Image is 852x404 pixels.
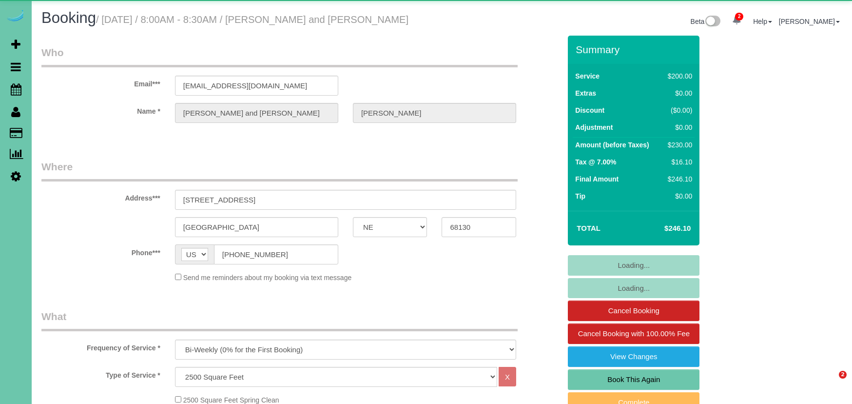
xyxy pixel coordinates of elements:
[664,71,692,81] div: $200.00
[839,371,847,379] span: 2
[664,191,692,201] div: $0.00
[691,18,721,25] a: Beta
[664,88,692,98] div: $0.00
[34,103,168,116] label: Name *
[735,13,743,20] span: 2
[575,174,619,184] label: Final Amount
[41,309,518,331] legend: What
[575,71,600,81] label: Service
[704,16,720,28] img: New interface
[575,122,613,132] label: Adjustment
[664,140,692,150] div: $230.00
[664,157,692,167] div: $16.10
[575,191,585,201] label: Tip
[635,224,691,233] h4: $246.10
[96,14,408,25] small: / [DATE] / 8:00AM - 8:30AM / [PERSON_NAME] and [PERSON_NAME]
[578,329,690,338] span: Cancel Booking with 100.00% Fee
[819,371,842,394] iframe: Intercom live chat
[568,369,699,390] a: Book This Again
[34,367,168,380] label: Type of Service *
[568,346,699,367] a: View Changes
[779,18,840,25] a: [PERSON_NAME]
[664,105,692,115] div: ($0.00)
[41,9,96,26] span: Booking
[41,160,518,182] legend: Where
[568,323,699,344] a: Cancel Booking with 100.00% Fee
[575,88,596,98] label: Extras
[575,157,616,167] label: Tax @ 7.00%
[6,10,25,23] img: Automaid Logo
[664,122,692,132] div: $0.00
[576,44,695,55] h3: Summary
[727,10,746,31] a: 2
[575,140,649,150] label: Amount (before Taxes)
[568,301,699,321] a: Cancel Booking
[577,224,600,232] strong: Total
[183,274,352,282] span: Send me reminders about my booking via text message
[183,396,279,404] span: 2500 Square Feet Spring Clean
[41,45,518,67] legend: Who
[575,105,604,115] label: Discount
[34,340,168,353] label: Frequency of Service *
[753,18,772,25] a: Help
[664,174,692,184] div: $246.10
